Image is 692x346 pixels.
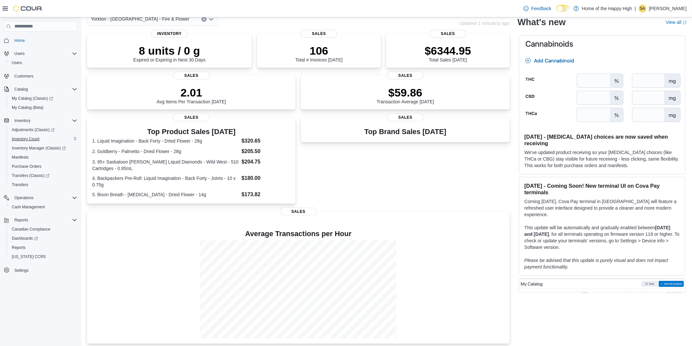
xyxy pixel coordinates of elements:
[12,204,45,210] span: Cash Management
[92,230,505,238] h4: Average Transactions per Hour
[280,208,317,216] span: Sales
[9,153,77,161] span: Manifests
[4,33,77,292] nav: Complex example
[92,159,239,172] dt: 3. 95+ Saskatoon [PERSON_NAME] Liquid Diamonds - Wild West - 510 Cartridges - 0.95mL
[387,72,424,79] span: Sales
[14,118,30,123] span: Inventory
[157,86,226,99] p: 2.01
[12,146,66,151] span: Inventory Manager (Classic)
[133,44,206,62] div: Expired or Expiring in Next 30 Days
[92,191,239,198] dt: 5. Bison Breath - [MEDICAL_DATA] - Dried Flower - 14g
[12,85,77,93] span: Catalog
[12,127,55,132] span: Adjustments (Classic)
[7,134,80,144] button: Inventory Count
[12,50,77,58] span: Users
[12,117,33,125] button: Inventory
[525,198,680,218] p: Coming [DATE], Cova Pay terminal in [GEOGRAPHIC_DATA] will feature a refreshed user interface des...
[9,95,77,102] span: My Catalog (Classic)
[12,37,27,44] a: Home
[9,181,31,189] a: Transfers
[12,216,31,224] button: Reports
[12,136,40,142] span: Inventory Count
[1,49,80,58] button: Users
[683,21,687,25] svg: External link
[12,182,28,187] span: Transfers
[557,5,570,12] input: Dark Mode
[301,30,337,38] span: Sales
[525,182,680,196] h3: [DATE] - Coming Soon! New terminal UI on Cova Pay terminals
[12,50,27,58] button: Users
[9,203,47,211] a: Cash Management
[12,72,77,80] span: Customers
[9,95,56,102] a: My Catalog (Classic)
[9,126,57,134] a: Adjustments (Classic)
[7,243,80,252] button: Reports
[425,44,471,57] p: $6344.95
[92,148,239,155] dt: 2. Goldberry - Palmetto - Dried Flower - 28g
[7,153,80,162] button: Manifests
[582,5,632,12] p: Home of the Happy High
[295,44,342,62] div: Total # Invoices [DATE]
[14,87,28,92] span: Catalog
[377,86,434,99] p: $59.86
[9,244,77,251] span: Reports
[14,268,28,273] span: Settings
[387,113,424,121] span: Sales
[12,227,50,232] span: Canadian Compliance
[14,38,25,43] span: Home
[9,244,28,251] a: Reports
[9,225,53,233] a: Canadian Compliance
[242,147,291,155] dd: $205.50
[12,266,77,274] span: Settings
[91,15,189,23] span: Yorkton - [GEOGRAPHIC_DATA] - Fire & Flower
[525,133,680,147] h3: [DATE] - [MEDICAL_DATA] choices are now saved when receiving
[12,164,42,169] span: Purchase Orders
[649,5,687,12] p: [PERSON_NAME]
[13,5,43,12] img: Cova
[12,236,38,241] span: Dashboards
[9,59,25,67] a: Users
[12,36,77,44] span: Home
[1,216,80,225] button: Reports
[14,195,34,200] span: Operations
[7,234,80,243] a: Dashboards
[521,2,554,15] a: Feedback
[92,128,290,136] h3: Top Product Sales [DATE]
[639,5,647,12] div: Shawn Alexander
[12,85,30,93] button: Catalog
[9,153,31,161] a: Manifests
[201,17,207,22] button: Clear input
[14,217,28,223] span: Reports
[430,30,466,38] span: Sales
[7,252,80,261] button: [US_STATE] CCRS
[425,44,471,62] div: Total Sales [DATE]
[9,181,77,189] span: Transfers
[9,253,77,261] span: Washington CCRS
[666,20,687,25] a: View allExternal link
[242,174,291,182] dd: $180.00
[7,162,80,171] button: Purchase Orders
[377,86,434,104] div: Transaction Average [DATE]
[7,171,80,180] a: Transfers (Classic)
[525,224,680,251] p: This update will be automatically and gradually enabled between , for all terminals operating on ...
[7,58,80,67] button: Users
[1,85,80,94] button: Catalog
[173,113,210,121] span: Sales
[9,163,44,170] a: Purchase Orders
[7,103,80,112] button: My Catalog (Beta)
[12,96,53,101] span: My Catalog (Classic)
[157,86,226,104] div: Avg Items Per Transaction [DATE]
[295,44,342,57] p: 106
[9,135,42,143] a: Inventory Count
[14,74,33,79] span: Customers
[209,17,214,22] button: Open list of options
[9,234,41,242] a: Dashboards
[12,254,46,259] span: [US_STATE] CCRS
[9,234,77,242] span: Dashboards
[9,203,77,211] span: Cash Management
[12,267,31,274] a: Settings
[12,194,36,202] button: Operations
[92,175,239,188] dt: 4. Backpackers Pre-Roll: Liquid Imagination - Back Forty - Joints - 10 x 0.75g
[525,258,668,269] em: Please be advised that this update is purely visual and does not impact payment functionality.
